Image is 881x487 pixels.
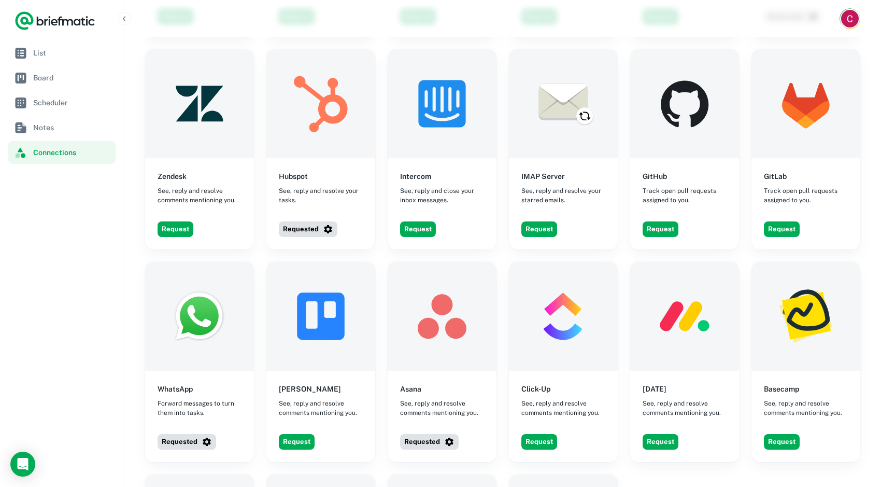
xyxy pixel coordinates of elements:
[145,262,254,371] img: WhatsApp
[643,434,678,450] button: Request
[33,147,111,158] span: Connections
[643,221,678,237] button: Request
[400,383,421,395] h6: Asana
[266,262,375,371] img: Trello
[33,47,111,59] span: List
[521,186,605,205] span: See, reply and resolve your starred emails.
[400,186,484,205] span: See, reply and close your inbox messages.
[751,262,860,371] img: Basecamp
[400,171,431,182] h6: Intercom
[158,221,193,237] button: Request
[643,399,727,418] span: See, reply and resolve comments mentioning you.
[279,171,308,182] h6: Hubspot
[8,141,116,164] a: Connections
[33,122,111,133] span: Notes
[8,66,116,89] a: Board
[521,399,605,418] span: See, reply and resolve comments mentioning you.
[145,49,254,158] img: Zendesk
[521,383,550,395] h6: Click-Up
[840,8,860,29] button: Account button
[521,171,565,182] h6: IMAP Server
[400,399,484,418] span: See, reply and resolve comments mentioning you.
[764,221,800,237] button: Request
[521,434,557,450] button: Request
[158,186,241,205] span: See, reply and resolve comments mentioning you.
[279,186,363,205] span: See, reply and resolve your tasks.
[15,10,95,31] a: Logo
[279,434,315,450] button: Request
[158,383,193,395] h6: WhatsApp
[279,383,341,395] h6: [PERSON_NAME]
[643,186,727,205] span: Track open pull requests assigned to you.
[643,171,667,182] h6: GitHub
[158,434,216,450] button: Requested
[8,116,116,139] a: Notes
[764,434,800,450] button: Request
[158,171,187,182] h6: Zendesk
[388,49,496,158] img: Intercom
[630,262,739,371] img: Monday
[158,399,241,418] span: Forward messages to turn them into tasks.
[764,399,848,418] span: See, reply and resolve comments mentioning you.
[764,186,848,205] span: Track open pull requests assigned to you.
[764,171,787,182] h6: GitLab
[266,49,375,158] img: Hubspot
[521,221,557,237] button: Request
[841,10,859,27] img: Carlos Agudo
[400,221,436,237] button: Request
[509,262,618,371] img: Click-Up
[509,49,618,158] img: IMAP Server
[8,41,116,64] a: List
[630,49,739,158] img: GitHub
[33,97,111,108] span: Scheduler
[388,262,496,371] img: Asana
[400,434,459,450] button: Requested
[643,383,666,395] h6: [DATE]
[8,91,116,114] a: Scheduler
[279,399,363,418] span: See, reply and resolve comments mentioning you.
[751,49,860,158] img: GitLab
[764,383,799,395] h6: Basecamp
[279,221,337,237] button: Requested
[33,72,111,84] span: Board
[10,452,35,477] div: Open Intercom Messenger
